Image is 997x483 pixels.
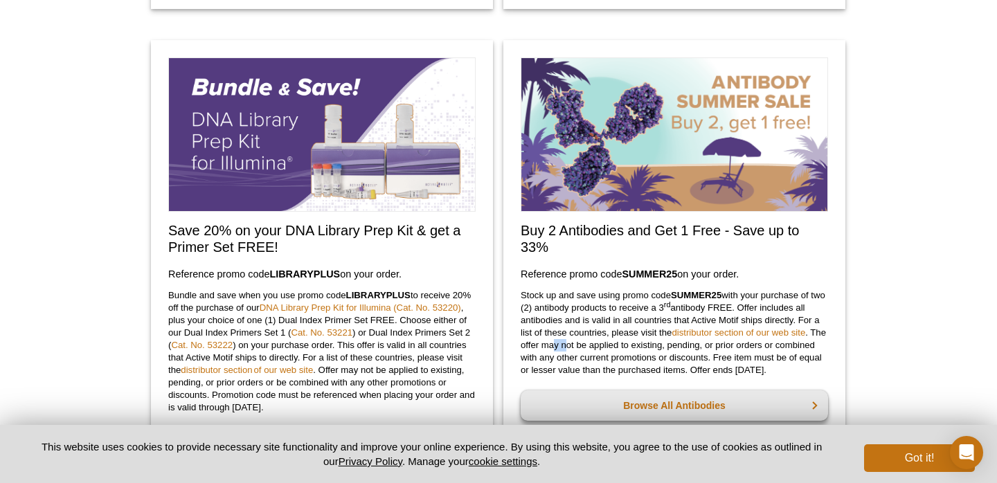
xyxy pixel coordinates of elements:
div: Open Intercom Messenger [950,436,983,469]
sup: rd [664,300,671,308]
a: Cat. No. 53221 [291,327,352,338]
p: Bundle and save when you use promo code to receive 20% off the purchase of our , plus your choice... [168,289,476,414]
p: Stock up and save using promo code with your purchase of two (2) antibody products to receive a 3... [521,289,828,376]
a: DNA Library Prep Kit for Illumina (Cat. No. 53220) [260,302,461,313]
h3: Reference promo code on your order. [521,266,828,282]
strong: SUMMER25 [622,268,677,280]
strong: LIBRARYPLUS [346,290,411,300]
a: Cat. No. 53222 [171,340,233,350]
h2: Save 20% on your DNA Library Prep Kit & get a Primer Set FREE! [168,222,476,255]
a: distributor section of our web site [672,327,805,338]
strong: SUMMER25 [671,290,721,300]
button: cookie settings [469,455,537,467]
strong: LIBRARYPLUS [269,268,340,280]
a: Browse All Antibodies [521,390,828,421]
a: Privacy Policy [339,455,402,467]
a: distributor section of our web site [181,365,313,375]
img: Save on our DNA Library Prep Kit [168,57,476,212]
h2: Buy 2 Antibodies and Get 1 Free - Save up to 33% [521,222,828,255]
img: Save on Antibodies [521,57,828,212]
h3: Reference promo code on your order. [168,266,476,282]
button: Got it! [864,444,975,472]
p: This website uses cookies to provide necessary site functionality and improve your online experie... [22,439,841,468]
